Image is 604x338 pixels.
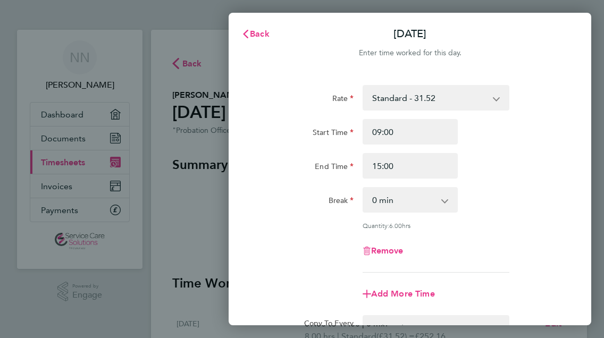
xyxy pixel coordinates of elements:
[332,94,354,106] label: Rate
[393,27,426,41] p: [DATE]
[363,153,458,179] input: E.g. 18:00
[329,196,354,208] label: Break
[363,221,510,230] div: Quantity: hrs
[363,119,458,145] input: E.g. 08:00
[315,162,354,174] label: End Time
[231,23,280,45] button: Back
[284,318,354,337] label: Copy To Every Following
[250,29,270,39] span: Back
[371,289,435,299] span: Add More Time
[229,47,591,60] div: Enter time worked for this day.
[389,221,402,230] span: 6.00
[363,290,435,298] button: Add More Time
[363,247,404,255] button: Remove
[371,246,404,256] span: Remove
[313,128,354,140] label: Start Time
